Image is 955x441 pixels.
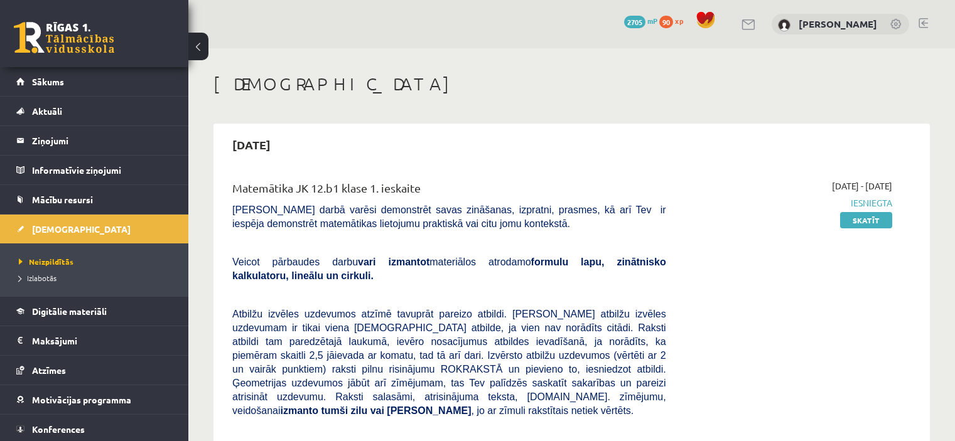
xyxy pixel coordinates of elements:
span: mP [647,16,657,26]
span: Motivācijas programma [32,394,131,405]
div: Matemātika JK 12.b1 klase 1. ieskaite [232,179,666,203]
legend: Maksājumi [32,326,173,355]
img: Oļesja Demčenkova [778,19,790,31]
a: Motivācijas programma [16,385,173,414]
b: tumši zilu vai [PERSON_NAME] [321,405,471,416]
a: Mācību resursi [16,185,173,214]
span: Izlabotās [19,273,57,283]
span: Digitālie materiāli [32,306,107,317]
span: Iesniegta [685,196,892,210]
span: [PERSON_NAME] darbā varēsi demonstrēt savas zināšanas, izpratni, prasmes, kā arī Tev ir iespēja d... [232,205,666,229]
b: vari izmantot [358,257,429,267]
legend: Informatīvie ziņojumi [32,156,173,184]
b: izmanto [281,405,318,416]
a: Izlabotās [19,272,176,284]
span: 90 [659,16,673,28]
span: Konferences [32,423,85,435]
a: 90 xp [659,16,689,26]
span: xp [675,16,683,26]
span: Veicot pārbaudes darbu materiālos atrodamo [232,257,666,281]
a: Informatīvie ziņojumi [16,156,173,184]
a: Aktuāli [16,97,173,125]
a: [DEMOGRAPHIC_DATA] [16,215,173,243]
span: Sākums [32,76,64,87]
span: Atbilžu izvēles uzdevumos atzīmē tavuprāt pareizo atbildi. [PERSON_NAME] atbilžu izvēles uzdevuma... [232,309,666,416]
a: Skatīt [840,212,892,228]
a: Neizpildītās [19,256,176,267]
legend: Ziņojumi [32,126,173,155]
h2: [DATE] [220,130,283,159]
b: formulu lapu, zinātnisko kalkulatoru, lineālu un cirkuli. [232,257,666,281]
a: 2705 mP [624,16,657,26]
span: 2705 [624,16,645,28]
span: Mācību resursi [32,194,93,205]
a: Sākums [16,67,173,96]
span: [DEMOGRAPHIC_DATA] [32,223,131,235]
a: Ziņojumi [16,126,173,155]
a: Digitālie materiāli [16,297,173,326]
span: Aktuāli [32,105,62,117]
a: Atzīmes [16,356,173,385]
a: Rīgas 1. Tālmācības vidusskola [14,22,114,53]
span: Neizpildītās [19,257,73,267]
a: [PERSON_NAME] [799,18,877,30]
h1: [DEMOGRAPHIC_DATA] [213,73,930,95]
span: Atzīmes [32,364,66,376]
a: Maksājumi [16,326,173,355]
span: [DATE] - [DATE] [832,179,892,193]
